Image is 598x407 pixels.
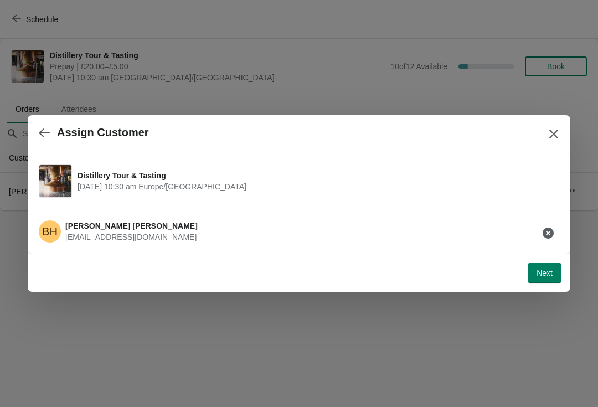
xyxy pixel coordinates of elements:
img: Distillery Tour & Tasting | | August 14 | 10:30 am Europe/London [39,165,71,197]
span: [EMAIL_ADDRESS][DOMAIN_NAME] [65,233,197,241]
h2: Assign Customer [57,126,149,139]
span: Barbara [39,220,61,243]
button: Next [528,263,561,283]
span: Next [537,269,553,277]
button: Close [544,124,564,144]
text: BH [42,225,58,238]
span: [PERSON_NAME] [PERSON_NAME] [65,221,198,230]
span: [DATE] 10:30 am Europe/[GEOGRAPHIC_DATA] [78,181,554,192]
span: Distillery Tour & Tasting [78,170,554,181]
